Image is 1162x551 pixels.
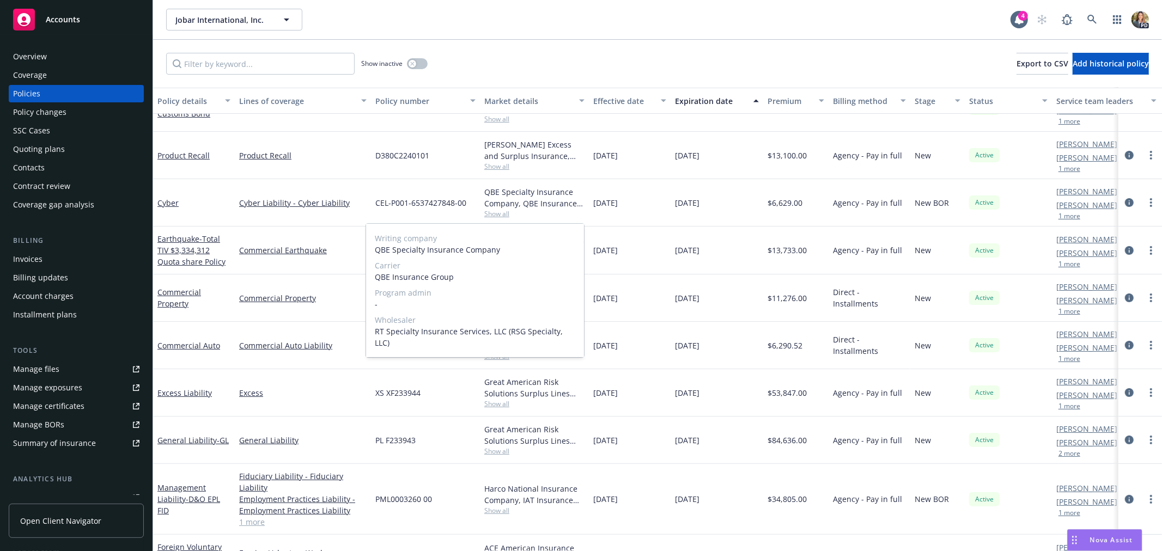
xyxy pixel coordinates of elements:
a: more [1145,433,1158,446]
a: [PERSON_NAME] [1056,389,1117,401]
span: $13,733.00 [768,244,807,256]
span: - D&O EPL FID [157,494,220,516]
span: QBE Insurance Group [375,271,575,283]
a: [PERSON_NAME] [1056,138,1117,150]
div: Policy number [375,95,464,107]
a: more [1145,244,1158,257]
a: Fiduciary Liability - Fiduciary Liability [239,470,367,493]
div: Billing updates [13,269,68,286]
span: $34,805.00 [768,493,807,505]
div: Contract review [13,177,70,195]
span: Writing company [375,232,575,244]
span: - GL [217,435,229,445]
a: more [1145,291,1158,304]
span: Agency - Pay in full [833,150,902,161]
a: Manage BORs [9,416,144,433]
span: Active [974,340,995,350]
a: 1 more [239,516,367,528]
a: Product Recall [239,150,367,161]
a: Manage exposures [9,379,144,396]
button: Status [965,88,1052,114]
div: Manage exposures [13,379,82,396]
span: PML0003260 00 [375,493,432,505]
span: Agency - Pay in full [833,434,902,446]
button: 1 more [1058,510,1080,516]
a: Account charges [9,287,144,305]
span: Active [974,293,995,303]
a: circleInformation [1123,339,1136,352]
span: $11,276.00 [768,292,807,304]
span: Direct - Installments [833,286,906,309]
a: Commercial Property [239,292,367,304]
div: Loss summary generator [13,489,104,506]
a: Commercial Property [157,287,201,309]
span: Open Client Navigator [20,515,101,526]
span: [DATE] [675,197,699,209]
div: Manage files [13,360,59,378]
span: New [915,434,931,446]
span: Jobar International, Inc. [175,14,270,26]
a: Billing updates [9,269,144,286]
div: Quoting plans [13,140,65,158]
span: New BOR [915,493,949,505]
span: Active [974,198,995,207]
span: $53,847.00 [768,387,807,399]
span: Carrier [375,260,575,271]
div: 4 [1018,11,1028,21]
div: Contacts [13,159,45,176]
div: Great American Risk Solutions Surplus Lines Insurance Company, Great American Insurance Group, Am... [484,376,585,399]
a: [PERSON_NAME] [1056,247,1117,259]
a: Quoting plans [9,140,144,158]
a: Overview [9,48,144,65]
div: Summary of insurance [13,434,96,452]
div: Great American Risk Solutions Surplus Lines Insurance Company, Great American Insurance Group, Am... [484,424,585,446]
div: Tools [9,345,144,356]
div: Account charges [13,287,74,305]
a: [PERSON_NAME] [1056,423,1117,434]
div: Manage certificates [13,397,84,415]
a: SSC Cases [9,122,144,139]
span: Show all [484,114,585,124]
span: QBE Specialty Insurance Company [375,244,575,255]
a: [PERSON_NAME] [1056,482,1117,494]
div: Harco National Insurance Company, IAT Insurance Group, RT Specialty Insurance Services, LLC (RSG ... [484,483,585,506]
span: New [915,244,931,256]
a: [PERSON_NAME] [1056,342,1117,353]
div: Policies [13,85,40,102]
button: Jobar International, Inc. [166,9,302,30]
div: Stage [915,95,948,107]
a: Commercial Auto [157,340,220,351]
a: Loss summary generator [9,489,144,506]
span: [DATE] [675,493,699,505]
a: [PERSON_NAME] [1056,281,1117,292]
span: Agency - Pay in full [833,244,902,256]
span: D380C2240101 [375,150,429,161]
a: Management Liability [157,482,220,516]
a: circleInformation [1123,433,1136,446]
span: - [375,298,575,310]
button: Add historical policy [1073,53,1149,75]
span: Active [974,435,995,445]
span: $6,629.00 [768,197,802,209]
span: XS XF233944 [375,387,421,399]
a: more [1145,339,1158,352]
div: QBE Specialty Insurance Company, QBE Insurance Group, RT Specialty Insurance Services, LLC (RSG S... [484,186,585,209]
button: Lines of coverage [235,88,371,114]
a: [PERSON_NAME] [1056,152,1117,163]
a: [PERSON_NAME] [1056,234,1117,245]
a: circleInformation [1123,149,1136,162]
span: New [915,292,931,304]
a: Switch app [1106,9,1128,30]
button: 1 more [1058,403,1080,409]
a: Contract review [9,177,144,195]
a: [PERSON_NAME] [1056,295,1117,306]
div: Lines of coverage [239,95,355,107]
span: New BOR [915,197,949,209]
div: Coverage gap analysis [13,196,94,213]
button: Nova Assist [1067,529,1142,551]
span: Active [974,150,995,160]
button: Effective date [589,88,671,114]
img: photo [1131,11,1149,28]
div: Policy changes [13,103,66,121]
button: 1 more [1058,261,1080,267]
